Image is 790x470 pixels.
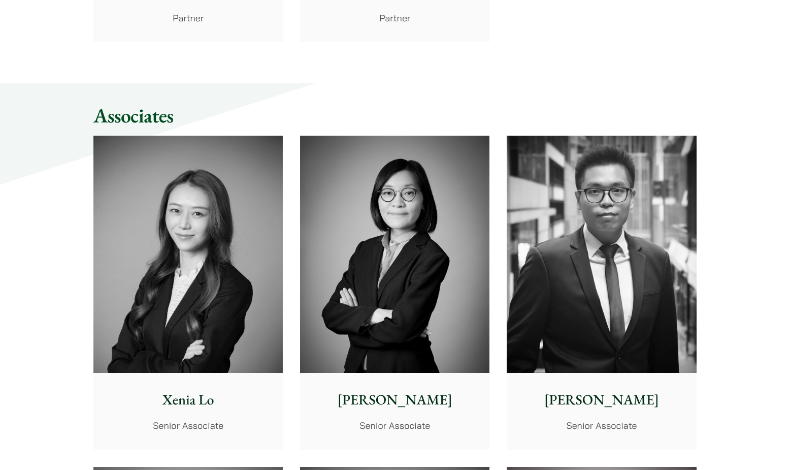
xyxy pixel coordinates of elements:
[102,389,275,411] p: Xenia Lo
[93,136,283,450] a: Xenia Lo Senior Associate
[102,419,275,432] p: Senior Associate
[308,389,481,411] p: [PERSON_NAME]
[308,419,481,432] p: Senior Associate
[507,136,696,450] a: [PERSON_NAME] Senior Associate
[515,419,688,432] p: Senior Associate
[515,389,688,411] p: [PERSON_NAME]
[300,136,489,450] a: [PERSON_NAME] Senior Associate
[308,11,481,25] p: Partner
[102,11,275,25] p: Partner
[93,103,697,128] h2: Associates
